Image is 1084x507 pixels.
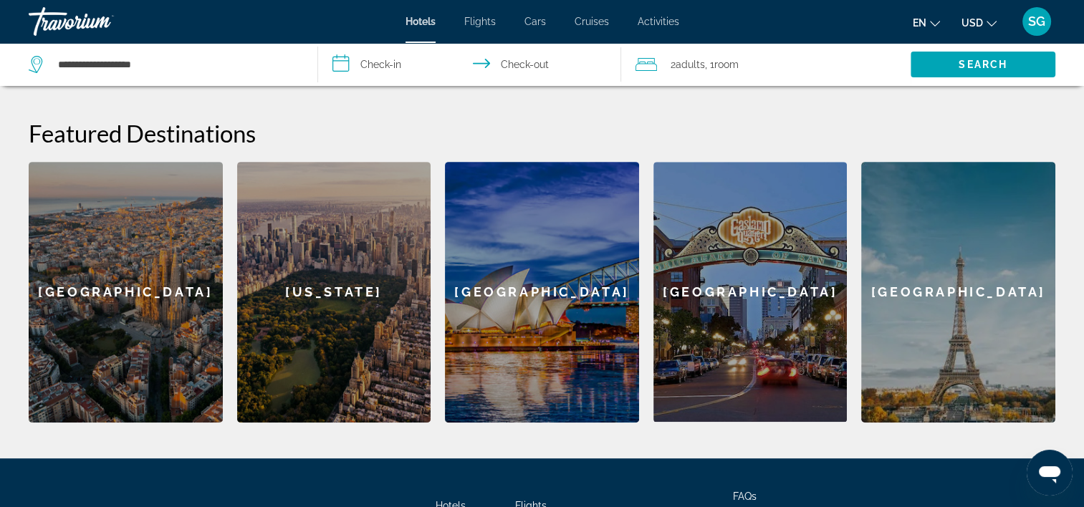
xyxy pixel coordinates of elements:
[961,12,997,33] button: Change currency
[638,16,679,27] a: Activities
[733,491,757,502] a: FAQs
[653,162,848,422] div: [GEOGRAPHIC_DATA]
[653,162,848,422] a: San Diego[GEOGRAPHIC_DATA]
[524,16,546,27] a: Cars
[29,162,223,422] div: [GEOGRAPHIC_DATA]
[913,12,940,33] button: Change language
[704,54,738,74] span: , 1
[445,162,639,422] a: Sydney[GEOGRAPHIC_DATA]
[318,43,622,86] button: Select check in and out date
[29,162,223,422] a: Barcelona[GEOGRAPHIC_DATA]
[237,162,431,422] div: [US_STATE]
[57,54,296,75] input: Search hotel destination
[406,16,436,27] a: Hotels
[714,59,738,70] span: Room
[1027,450,1073,496] iframe: Button to launch messaging window
[29,3,172,40] a: Travorium
[1018,6,1055,37] button: User Menu
[237,162,431,422] a: New York[US_STATE]
[911,52,1055,77] button: Search
[621,43,911,86] button: Travelers: 2 adults, 0 children
[675,59,704,70] span: Adults
[575,16,609,27] a: Cruises
[959,59,1007,70] span: Search
[464,16,496,27] a: Flights
[1028,14,1045,29] span: SG
[670,54,704,74] span: 2
[961,17,983,29] span: USD
[861,162,1055,422] a: Paris[GEOGRAPHIC_DATA]
[913,17,926,29] span: en
[29,119,1055,148] h2: Featured Destinations
[445,162,639,422] div: [GEOGRAPHIC_DATA]
[861,162,1055,422] div: [GEOGRAPHIC_DATA]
